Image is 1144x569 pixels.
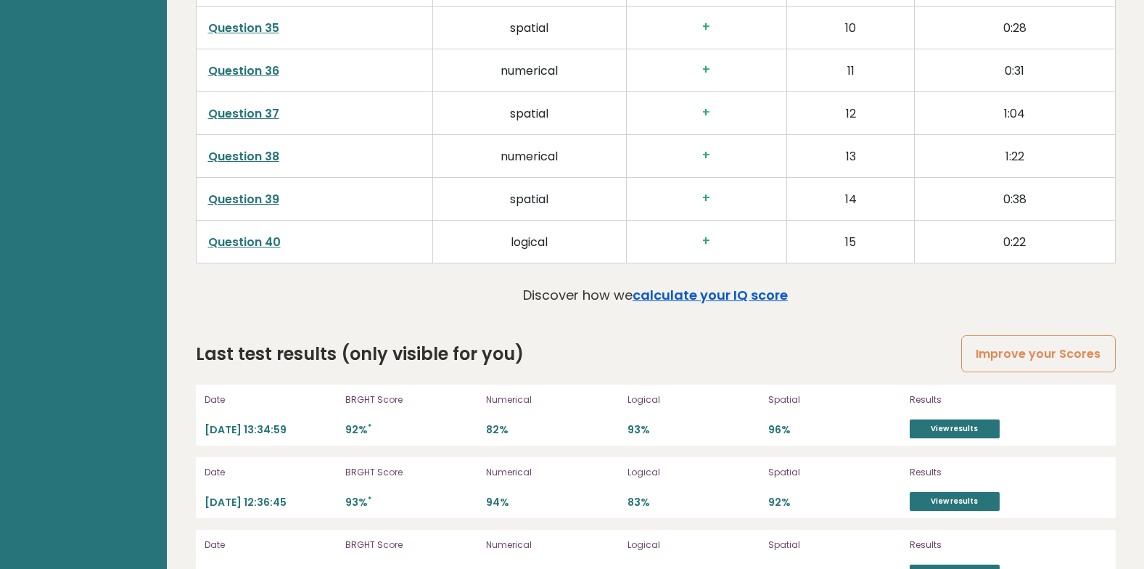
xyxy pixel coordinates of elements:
[910,492,1000,511] a: View results
[486,539,618,552] p: Numerical
[205,539,337,552] p: Date
[432,6,626,49] td: spatial
[627,496,760,509] p: 83%
[432,49,626,91] td: numerical
[627,393,760,406] p: Logical
[638,191,775,206] h3: +
[345,539,477,552] p: BRGHT Score
[638,234,775,249] h3: +
[627,466,760,479] p: Logical
[627,539,760,552] p: Logical
[205,466,337,479] p: Date
[486,496,618,509] p: 94%
[786,220,914,263] td: 15
[432,220,626,263] td: logical
[786,177,914,220] td: 14
[486,393,618,406] p: Numerical
[633,286,788,304] a: calculate your IQ score
[786,49,914,91] td: 11
[345,466,477,479] p: BRGHT Score
[768,423,900,437] p: 96%
[432,91,626,134] td: spatial
[915,177,1115,220] td: 0:38
[523,285,788,305] p: Discover how we
[345,393,477,406] p: BRGHT Score
[915,6,1115,49] td: 0:28
[768,466,900,479] p: Spatial
[486,423,618,437] p: 82%
[915,91,1115,134] td: 1:04
[910,419,1000,438] a: View results
[786,134,914,177] td: 13
[208,62,279,79] a: Question 36
[432,177,626,220] td: spatial
[910,539,1062,552] p: Results
[638,62,775,78] h3: +
[915,220,1115,263] td: 0:22
[432,134,626,177] td: numerical
[208,191,279,208] a: Question 39
[961,335,1115,372] a: Improve your Scores
[345,423,477,437] p: 92%
[196,341,524,367] h2: Last test results (only visible for you)
[638,105,775,120] h3: +
[345,496,477,509] p: 93%
[915,49,1115,91] td: 0:31
[786,91,914,134] td: 12
[915,134,1115,177] td: 1:22
[638,148,775,163] h3: +
[638,20,775,35] h3: +
[205,496,337,509] p: [DATE] 12:36:45
[768,496,900,509] p: 92%
[208,20,279,36] a: Question 35
[208,148,279,165] a: Question 38
[768,393,900,406] p: Spatial
[910,393,1062,406] p: Results
[208,234,281,250] a: Question 40
[205,423,337,437] p: [DATE] 13:34:59
[768,539,900,552] p: Spatial
[208,105,279,122] a: Question 37
[486,466,618,479] p: Numerical
[627,423,760,437] p: 93%
[910,466,1062,479] p: Results
[786,6,914,49] td: 10
[205,393,337,406] p: Date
